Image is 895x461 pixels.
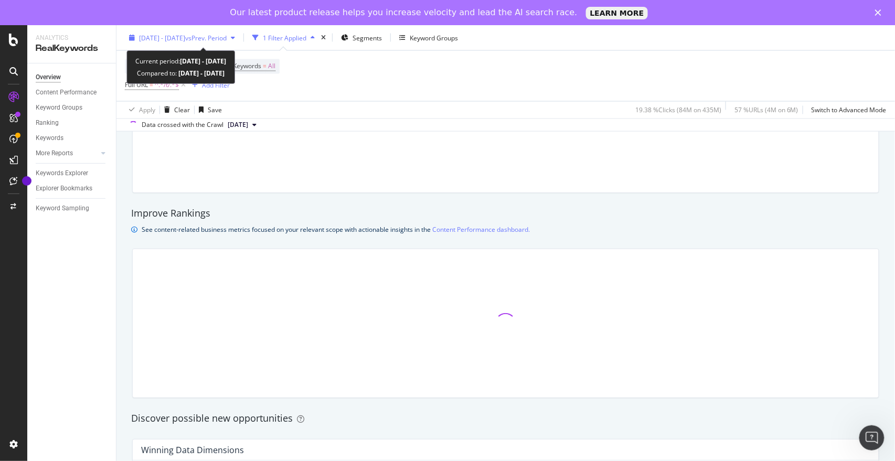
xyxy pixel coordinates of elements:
[263,33,306,42] div: 1 Filter Applied
[36,148,98,159] a: More Reports
[353,33,382,42] span: Segments
[139,33,185,42] span: [DATE] - [DATE]
[859,425,885,451] iframe: Intercom live chat
[36,87,109,98] a: Content Performance
[36,168,109,179] a: Keywords Explorer
[174,105,190,114] div: Clear
[36,117,109,128] a: Ranking
[142,121,223,130] div: Data crossed with the Crawl
[125,29,239,46] button: [DATE] - [DATE]vsPrev. Period
[150,81,153,90] span: =
[36,42,108,55] div: RealKeywords
[410,33,458,42] div: Keyword Groups
[223,119,261,132] button: [DATE]
[36,102,82,113] div: Keyword Groups
[142,224,530,235] div: See content-related business metrics focused on your relevant scope with actionable insights in the
[319,33,328,43] div: times
[36,87,97,98] div: Content Performance
[228,121,248,130] span: 2024 Dec. 1st
[137,67,225,79] div: Compared to:
[185,33,227,42] span: vs Prev. Period
[141,445,244,455] div: Winning Data Dimensions
[36,148,73,159] div: More Reports
[230,7,578,18] div: Our latest product release helps you increase velocity and lead the AI search race.
[131,207,880,220] div: Improve Rankings
[131,412,880,425] div: Discover possible new opportunities
[36,203,89,214] div: Keyword Sampling
[36,117,59,128] div: Ranking
[36,102,109,113] a: Keyword Groups
[160,102,190,119] button: Clear
[36,183,109,194] a: Explorer Bookmarks
[131,224,880,235] div: info banner
[139,105,155,114] div: Apply
[36,72,61,83] div: Overview
[812,105,887,114] div: Switch to Advanced Mode
[36,183,92,194] div: Explorer Bookmarks
[36,168,88,179] div: Keywords Explorer
[432,224,530,235] a: Content Performance dashboard.
[177,69,225,78] b: [DATE] - [DATE]
[268,59,275,74] span: All
[36,72,109,83] a: Overview
[135,55,226,67] div: Current period:
[395,29,462,46] button: Keyword Groups
[263,62,267,71] span: =
[248,29,319,46] button: 1 Filter Applied
[208,105,222,114] div: Save
[734,105,798,114] div: 57 % URLs ( 4M on 6M )
[233,62,261,71] span: Keywords
[807,102,887,119] button: Switch to Advanced Mode
[337,29,386,46] button: Segments
[36,133,63,144] div: Keywords
[36,34,108,42] div: Analytics
[875,9,886,16] div: Close
[635,105,721,114] div: 19.38 % Clicks ( 84M on 435M )
[202,81,230,90] div: Add Filter
[36,133,109,144] a: Keywords
[188,79,230,92] button: Add Filter
[125,81,148,90] span: Full URL
[125,102,155,119] button: Apply
[180,57,226,66] b: [DATE] - [DATE]
[586,7,648,19] a: LEARN MORE
[195,102,222,119] button: Save
[36,203,109,214] a: Keyword Sampling
[22,176,31,186] div: Tooltip anchor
